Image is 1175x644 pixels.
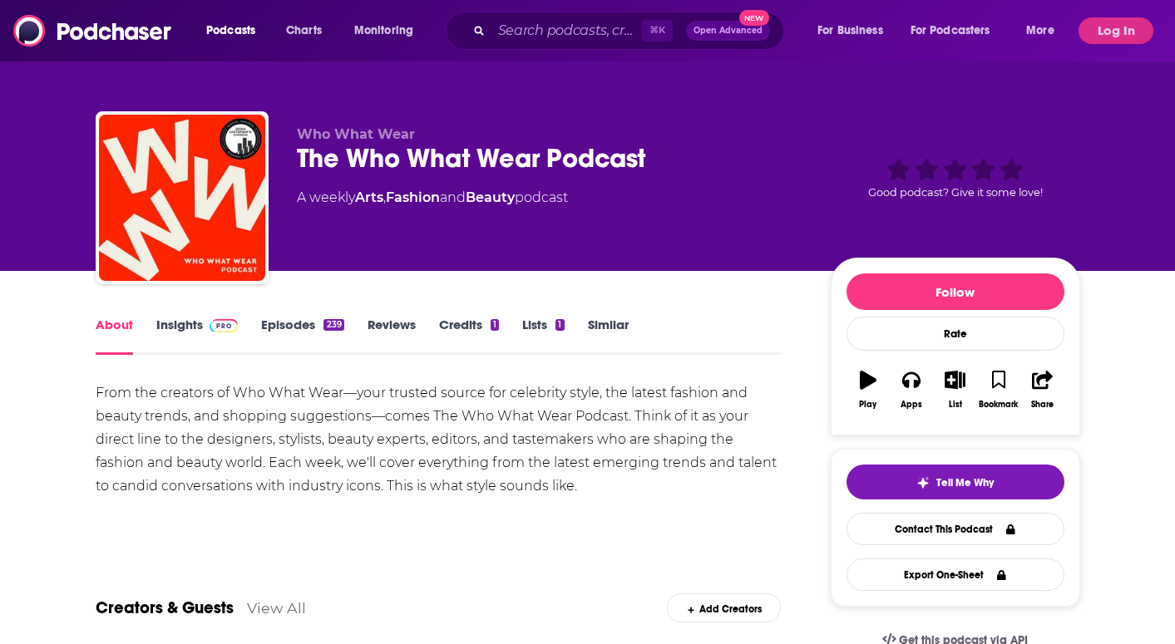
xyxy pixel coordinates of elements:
[522,317,564,355] a: Lists1
[466,189,515,205] a: Beauty
[555,319,564,331] div: 1
[96,597,234,618] a: Creators & Guests
[206,19,255,42] span: Podcasts
[210,319,239,332] img: Podchaser Pro
[386,189,440,205] a: Fashion
[96,317,133,355] a: About
[275,17,332,44] a: Charts
[916,476,930,489] img: tell me why sparkle
[868,186,1043,199] span: Good podcast? Give it some love!
[1079,17,1153,44] button: Log In
[368,317,416,355] a: Reviews
[297,188,568,208] div: A weekly podcast
[694,27,763,35] span: Open Advanced
[247,599,306,617] a: View All
[979,400,1018,410] div: Bookmark
[667,593,781,622] div: Add Creators
[355,189,383,205] a: Arts
[96,381,782,498] div: From the creators of Who What Wear—your trusted source for celebrity style, the latest fashion an...
[847,273,1064,310] button: Follow
[1026,19,1054,42] span: More
[859,400,876,410] div: Play
[847,360,890,420] button: Play
[354,19,413,42] span: Monitoring
[323,319,343,331] div: 239
[936,476,994,489] span: Tell Me Why
[297,126,415,142] span: Who What Wear
[1031,400,1054,410] div: Share
[343,17,435,44] button: open menu
[491,17,642,44] input: Search podcasts, credits, & more...
[847,513,1064,545] a: Contact This Podcast
[890,360,933,420] button: Apps
[642,20,673,42] span: ⌘ K
[13,15,173,47] img: Podchaser - Follow, Share and Rate Podcasts
[156,317,239,355] a: InsightsPodchaser Pro
[686,21,770,41] button: Open AdvancedNew
[901,400,922,410] div: Apps
[440,189,466,205] span: and
[261,317,343,355] a: Episodes239
[900,17,1015,44] button: open menu
[439,317,499,355] a: Credits1
[933,360,976,420] button: List
[1020,360,1064,420] button: Share
[847,558,1064,591] button: Export One-Sheet
[806,17,904,44] button: open menu
[195,17,277,44] button: open menu
[588,317,629,355] a: Similar
[817,19,883,42] span: For Business
[1015,17,1075,44] button: open menu
[977,360,1020,420] button: Bookmark
[949,400,962,410] div: List
[491,319,499,331] div: 1
[462,12,800,50] div: Search podcasts, credits, & more...
[847,317,1064,351] div: Rate
[99,115,265,281] img: The Who What Wear Podcast
[847,465,1064,499] button: tell me why sparkleTell Me Why
[286,19,322,42] span: Charts
[911,19,990,42] span: For Podcasters
[383,189,386,205] span: ,
[831,126,1080,229] div: Good podcast? Give it some love!
[739,10,769,26] span: New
